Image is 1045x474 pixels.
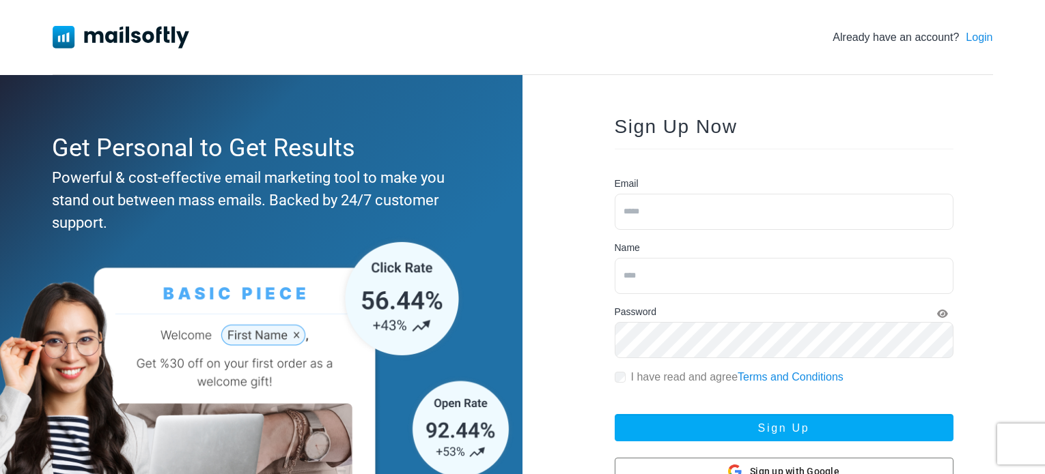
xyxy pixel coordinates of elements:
[937,309,948,319] i: Show Password
[738,371,844,383] a: Terms and Conditions
[615,116,738,137] span: Sign Up Now
[615,177,639,191] label: Email
[615,241,640,255] label: Name
[53,26,189,48] img: Mailsoftly
[615,305,656,319] label: Password
[833,29,992,46] div: Already have an account?
[615,414,953,441] button: Sign Up
[631,369,844,385] label: I have read and agree
[52,166,464,234] div: Powerful & cost-effective email marketing tool to make you stand out between mass emails. Backed ...
[52,130,464,166] div: Get Personal to Get Results
[966,29,992,46] a: Login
